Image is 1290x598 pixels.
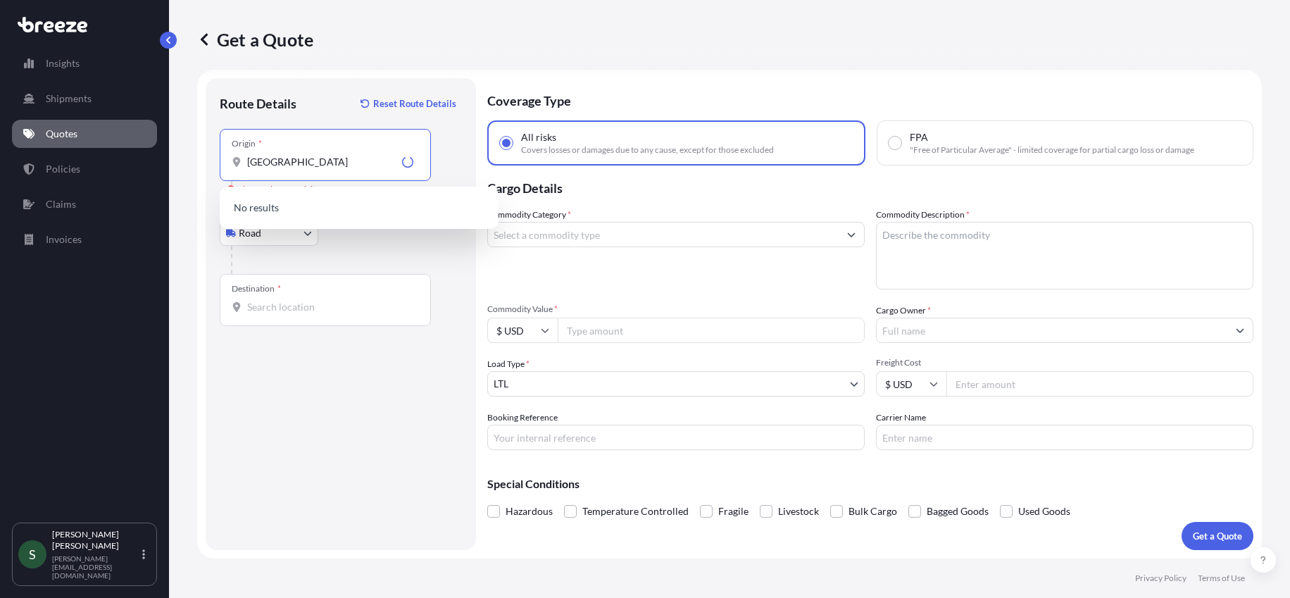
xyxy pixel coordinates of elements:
[52,529,139,552] p: [PERSON_NAME] [PERSON_NAME]
[46,92,92,106] p: Shipments
[247,300,413,314] input: Destination
[232,138,262,149] div: Origin
[521,144,774,156] span: Covers losses or damages due to any cause, except for those excluded
[876,425,1253,450] input: Enter name
[220,187,499,229] div: Show suggestions
[946,371,1253,397] input: Enter amount
[220,220,318,246] button: Select transport
[876,411,926,425] label: Carrier Name
[521,130,556,144] span: All risks
[778,501,819,522] span: Livestock
[487,425,865,450] input: Your internal reference
[848,501,897,522] span: Bulk Cargo
[876,357,1253,368] span: Freight Cost
[46,197,76,211] p: Claims
[876,304,931,318] label: Cargo Owner
[876,208,970,222] label: Commodity Description
[582,501,689,522] span: Temperature Controlled
[373,96,456,111] p: Reset Route Details
[718,501,749,522] span: Fragile
[1018,501,1070,522] span: Used Goods
[910,130,928,144] span: FPA
[488,222,839,247] input: Select a commodity type
[487,304,865,315] span: Commodity Value
[247,155,396,169] input: Origin
[220,95,296,112] p: Route Details
[232,283,281,294] div: Destination
[487,166,1253,208] p: Cargo Details
[877,318,1227,343] input: Full name
[46,232,82,247] p: Invoices
[910,144,1194,156] span: "Free of Particular Average" - limited coverage for partial cargo loss or damage
[227,182,318,197] div: Please select an origin
[1193,529,1242,543] p: Get a Quote
[558,318,865,343] input: Type amount
[46,127,77,141] p: Quotes
[52,554,139,580] p: [PERSON_NAME][EMAIL_ADDRESS][DOMAIN_NAME]
[487,478,1253,490] p: Special Conditions
[197,28,313,51] p: Get a Quote
[225,192,493,223] p: No results
[1198,573,1245,584] p: Terms of Use
[402,156,413,168] div: Loading
[239,226,261,240] span: Road
[46,56,80,70] p: Insights
[1227,318,1253,343] button: Show suggestions
[1135,573,1186,584] p: Privacy Policy
[487,208,571,222] label: Commodity Category
[506,501,553,522] span: Hazardous
[487,357,530,371] span: Load Type
[29,547,36,561] span: S
[46,162,80,176] p: Policies
[487,411,558,425] label: Booking Reference
[487,78,1253,120] p: Coverage Type
[839,222,864,247] button: Show suggestions
[927,501,989,522] span: Bagged Goods
[494,377,508,391] span: LTL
